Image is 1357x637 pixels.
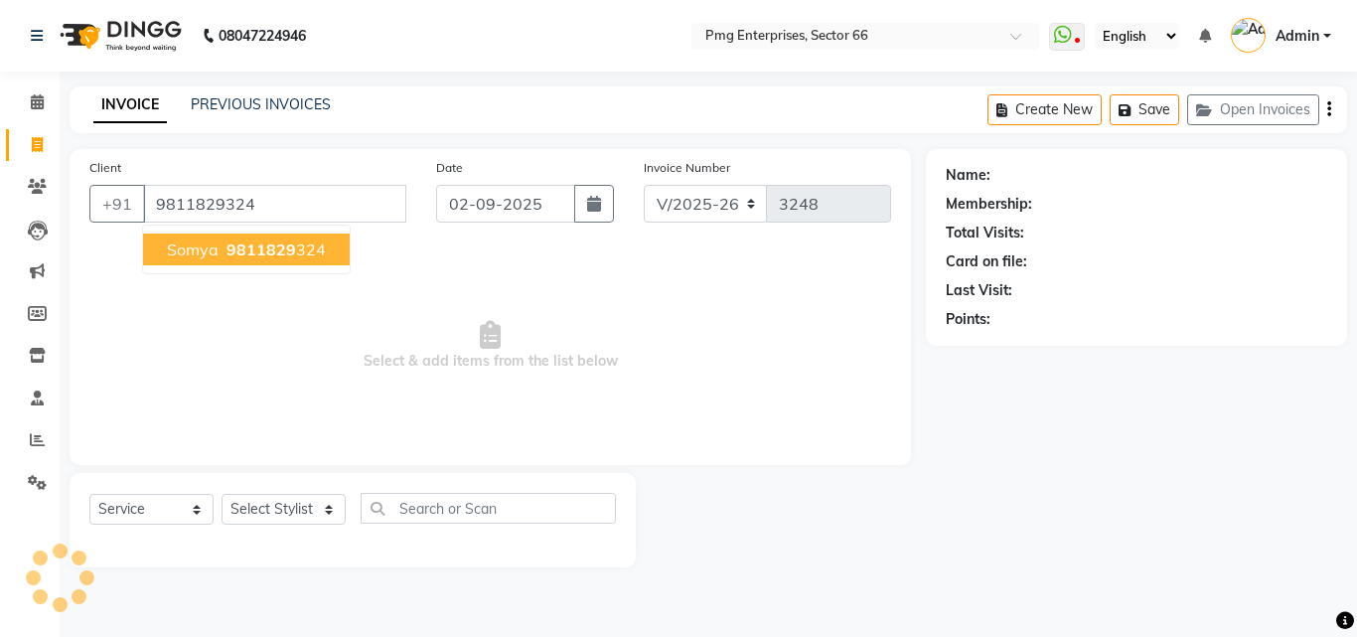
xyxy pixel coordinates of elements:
a: PREVIOUS INVOICES [191,95,331,113]
ngb-highlight: 324 [223,239,326,259]
div: Total Visits: [946,223,1024,243]
div: Last Visit: [946,280,1012,301]
button: Save [1110,94,1179,125]
div: Card on file: [946,251,1027,272]
button: +91 [89,185,145,223]
a: INVOICE [93,87,167,123]
input: Search or Scan [361,493,616,524]
button: Create New [987,94,1102,125]
span: 9811829 [226,239,296,259]
label: Date [436,159,463,177]
span: Select & add items from the list below [89,246,891,445]
label: Client [89,159,121,177]
div: Membership: [946,194,1032,215]
img: Admin [1231,18,1266,53]
span: Somya [167,239,219,259]
button: Open Invoices [1187,94,1319,125]
input: Search by Name/Mobile/Email/Code [143,185,406,223]
div: Name: [946,165,990,186]
b: 08047224946 [219,8,306,64]
div: Points: [946,309,990,330]
img: logo [51,8,187,64]
label: Invoice Number [644,159,730,177]
span: Admin [1276,26,1319,47]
